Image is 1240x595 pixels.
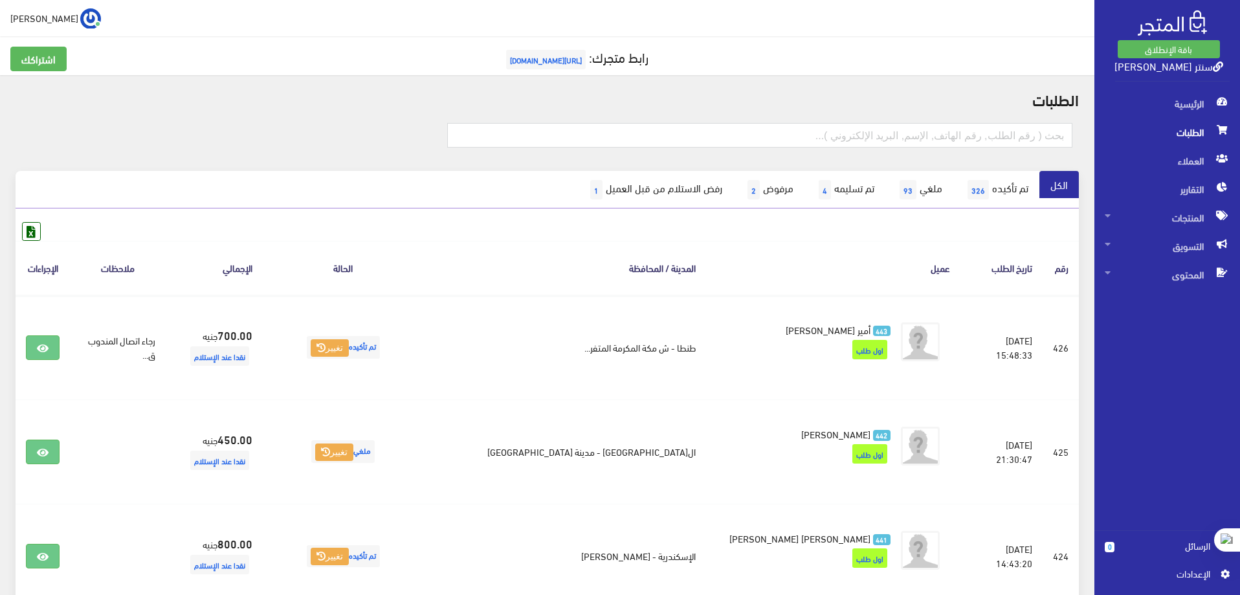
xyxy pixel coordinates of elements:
[901,322,940,361] img: avatar.png
[1094,146,1240,175] a: العملاء
[727,427,891,441] a: 442 [PERSON_NAME]
[873,326,891,337] span: 443
[885,171,953,208] a: ملغي93
[70,295,166,400] td: رجاء اتصال المندوب ق...
[10,10,78,26] span: [PERSON_NAME]
[852,340,887,359] span: اول طلب
[423,295,705,400] td: طنطا - ش مكة المكرمة المتفر...
[217,326,252,343] strong: 700.00
[1105,232,1230,260] span: التسويق
[960,241,1043,295] th: تاريخ الطلب
[217,535,252,552] strong: 800.00
[311,548,349,566] button: تغيير
[1043,295,1079,400] td: 426
[166,399,263,504] td: جنيه
[960,399,1043,504] td: [DATE] 21:30:47
[311,440,375,463] span: ملغي
[503,45,648,69] a: رابط متجرك:[URL][DOMAIN_NAME]
[873,534,891,545] span: 441
[733,171,804,208] a: مرفوض2
[953,171,1039,208] a: تم تأكيده326
[727,322,891,337] a: 443 أمير [PERSON_NAME]
[1094,89,1240,118] a: الرئيسية
[873,430,891,441] span: 442
[968,180,989,199] span: 326
[1105,89,1230,118] span: الرئيسية
[190,346,249,366] span: نقدا عند الإستلام
[1105,260,1230,289] span: المحتوى
[852,548,887,568] span: اول طلب
[1105,175,1230,203] span: التقارير
[1043,399,1079,504] td: 425
[16,241,70,295] th: الإجراءات
[1105,146,1230,175] span: العملاء
[447,123,1073,148] input: بحث ( رقم الطلب, رقم الهاتف, الإسم, البريد اﻹلكتروني )...
[727,531,891,545] a: 441 [PERSON_NAME] [PERSON_NAME]
[706,241,960,295] th: عميل
[1125,539,1210,553] span: الرسائل
[801,425,870,443] span: [PERSON_NAME]
[852,444,887,464] span: اول طلب
[311,339,349,357] button: تغيير
[1105,203,1230,232] span: المنتجات
[10,8,101,28] a: ... [PERSON_NAME]
[1094,260,1240,289] a: المحتوى
[747,180,760,199] span: 2
[729,529,870,547] span: [PERSON_NAME] [PERSON_NAME]
[901,531,940,570] img: avatar.png
[263,241,423,295] th: الحالة
[16,91,1079,107] h2: الطلبات
[1138,10,1207,36] img: .
[166,241,263,295] th: اﻹجمالي
[1094,203,1240,232] a: المنتجات
[786,320,870,339] span: أمير [PERSON_NAME]
[70,241,166,295] th: ملاحظات
[900,180,916,199] span: 93
[960,295,1043,400] td: [DATE] 15:48:33
[166,295,263,400] td: جنيه
[1094,118,1240,146] a: الطلبات
[1105,118,1230,146] span: الطلبات
[315,443,353,462] button: تغيير
[1105,542,1114,552] span: 0
[16,506,65,556] iframe: Drift Widget Chat Controller
[423,241,705,295] th: المدينة / المحافظة
[506,50,586,69] span: [URL][DOMAIN_NAME]
[1115,567,1210,581] span: اﻹعدادات
[819,180,831,199] span: 4
[1118,40,1220,58] a: باقة الإنطلاق
[1114,56,1223,75] a: سنتر [PERSON_NAME]
[80,8,101,29] img: ...
[901,427,940,466] img: avatar.png
[307,336,380,359] span: تم تأكيده
[423,399,705,504] td: ال[GEOGRAPHIC_DATA] - مدينة [GEOGRAPHIC_DATA]
[307,545,380,568] span: تم تأكيده
[1105,539,1230,567] a: 0 الرسائل
[1094,175,1240,203] a: التقارير
[1105,567,1230,587] a: اﻹعدادات
[1043,241,1079,295] th: رقم
[190,451,249,470] span: نقدا عند الإستلام
[217,431,252,447] strong: 450.00
[804,171,885,208] a: تم تسليمه4
[190,555,249,574] span: نقدا عند الإستلام
[576,171,733,208] a: رفض الاستلام من قبل العميل1
[10,47,67,71] a: اشتراكك
[590,180,603,199] span: 1
[1039,171,1079,198] a: الكل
